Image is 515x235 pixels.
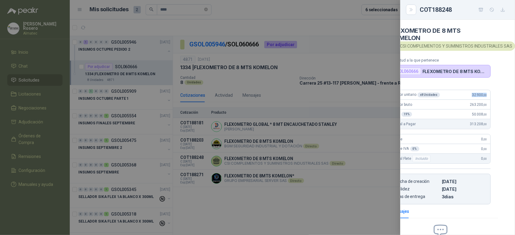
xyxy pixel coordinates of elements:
p: Días de entrega [396,194,439,199]
div: Incluido [412,155,431,162]
span: 0 [481,156,487,161]
div: x 8 Unidades [418,92,440,97]
span: 50.008 [472,112,487,116]
span: Total Flete [395,155,432,162]
span: 0 [481,147,487,151]
div: COT188248 [420,5,508,15]
span: 32.900 [472,93,487,97]
div: CSI COMPLEMENTOS Y SUMINISTROS INDUSTRIALES SAS [391,42,515,51]
div: SOL060666 [393,68,421,75]
span: ,00 [483,103,487,106]
p: FLEXOMETRO DE 8 MTS KOMELON [422,69,488,74]
p: 3 dias [442,194,486,199]
span: ,00 [483,147,487,151]
p: [DATE] [442,179,486,184]
p: Validez [396,186,439,192]
span: Valor unitario [395,92,440,97]
span: ,00 [483,138,487,141]
div: 0 % [410,146,419,151]
div: 19 % [401,112,412,117]
button: Close [408,6,415,13]
p: [DATE] [442,186,486,192]
span: ,00 [483,123,487,126]
p: Solicitud a la que pertenece [391,58,491,62]
span: ,00 [483,93,487,97]
span: Flete IVA [395,146,419,151]
span: ,00 [483,113,487,116]
span: Valor bruto [395,102,412,107]
span: ,00 [483,157,487,160]
span: 313.208 [470,122,487,126]
span: 263.200 [470,102,487,107]
h4: FLEXOMETRO DE 8 MTS KOMELON [391,27,491,42]
p: Fecha de creación [396,179,439,184]
span: Total a Pagar [395,122,416,126]
span: 0 [481,137,487,141]
span: IVA [395,112,412,117]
